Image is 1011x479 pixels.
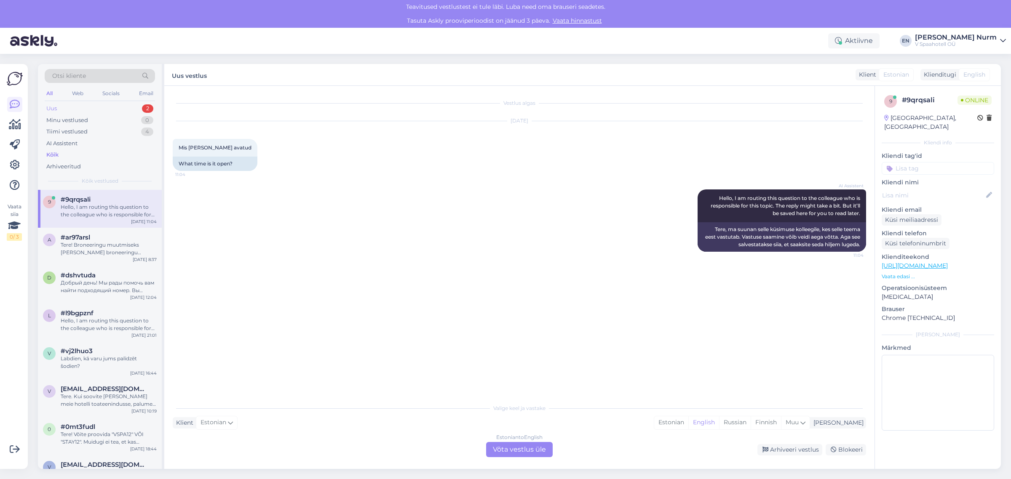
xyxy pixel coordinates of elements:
div: Arhiveeritud [46,162,81,171]
div: [PERSON_NAME] [810,418,864,427]
p: Chrome [TECHNICAL_ID] [882,314,994,322]
p: Vaata edasi ... [882,273,994,280]
div: Labdien, kā varu jums palīdzēt šodien? [61,355,157,370]
div: Tiimi vestlused [46,128,88,136]
div: Klienditugi [920,70,956,79]
div: # 9qrqsali [902,95,958,105]
div: 0 / 3 [7,233,22,241]
div: Küsi meiliaadressi [882,214,941,226]
div: English [688,416,719,429]
p: [MEDICAL_DATA] [882,293,994,301]
div: Klient [856,70,876,79]
div: [GEOGRAPHIC_DATA], [GEOGRAPHIC_DATA] [884,114,977,131]
span: a [48,237,51,243]
div: Добрый день! Мы рады помочь вам найти подходящий номер. Вы можете использовать спа-центр с момент... [61,279,157,294]
div: Estonian [654,416,688,429]
span: English [963,70,985,79]
span: #vj2lhuo3 [61,347,93,355]
div: Email [137,88,155,99]
input: Lisa nimi [882,191,984,200]
p: Kliendi tag'id [882,152,994,160]
span: Online [958,96,992,105]
div: [DATE] 12:04 [130,294,157,301]
div: Uus [46,104,57,113]
span: Kõik vestlused [82,177,118,185]
div: 2 [142,104,153,113]
p: Operatsioonisüsteem [882,284,994,293]
p: Klienditeekond [882,253,994,261]
label: Uus vestlus [172,69,207,80]
p: Märkmed [882,343,994,352]
div: Russian [719,416,751,429]
div: [DATE] [173,117,866,125]
p: Kliendi email [882,205,994,214]
span: #0mt3fudl [61,423,95,431]
div: Küsi telefoninumbrit [882,238,949,249]
span: AI Assistent [832,183,864,189]
div: [DATE] 11:04 [131,218,157,225]
div: Vestlus algas [173,99,866,107]
div: V Spaahotell OÜ [915,41,997,48]
div: Tere. Kui soovite [PERSON_NAME] meie hotelli toateenindusse, palume ühendust võtta [EMAIL_ADDRESS... [61,393,157,408]
div: [DATE] 16:44 [130,370,157,376]
div: Web [70,88,85,99]
div: AI Assistent [46,139,78,148]
span: Otsi kliente [52,72,86,80]
span: 0 [48,426,51,432]
div: Tere! Broneeringu muutmiseks [PERSON_NAME] broneeringu numbrit. Kas Teil on ka mõni alternatiivne... [61,241,157,256]
div: [DATE] 21:01 [131,332,157,338]
div: Finnish [751,416,781,429]
div: 4 [141,128,153,136]
span: viktoriamavko@gmail.com [61,385,148,393]
img: Askly Logo [7,71,23,87]
div: Vaata siia [7,203,22,241]
div: Tere, ma suunan selle küsimuse kolleegile, kes selle teema eest vastutab. Vastuse saamine võib ve... [698,222,866,252]
span: Hello, I am routing this question to the colleague who is responsible for this topic. The reply m... [711,195,861,216]
span: 11:04 [175,171,207,178]
div: Minu vestlused [46,116,88,125]
div: Socials [101,88,121,99]
a: [URL][DOMAIN_NAME] [882,262,948,269]
div: Võta vestlus üle [486,442,553,457]
span: 9 [889,98,892,104]
p: Kliendi nimi [882,178,994,187]
span: v [48,464,51,470]
span: #ar97arsl [61,234,90,241]
span: Estonian [201,418,226,427]
span: Estonian [883,70,909,79]
div: [PERSON_NAME] Nurm [915,34,997,41]
div: All [45,88,54,99]
div: [DATE] 10:19 [131,408,157,414]
span: d [47,274,51,281]
div: EN [900,35,912,47]
span: viorikakugal@mail.ru [61,461,148,468]
div: 0 [141,116,153,125]
a: Vaata hinnastust [550,17,604,24]
p: Brauser [882,305,994,314]
p: Kliendi telefon [882,229,994,238]
div: [PERSON_NAME] [882,331,994,338]
span: #9qrqsali [61,196,91,203]
div: Arhiveeri vestlus [757,444,822,455]
div: What time is it open? [173,157,257,171]
span: #l9bgpznf [61,309,94,317]
span: l [48,312,51,319]
div: [DATE] 18:44 [130,446,157,452]
span: 11:04 [832,252,864,258]
div: Tere! Võite proovida "VSPA12" VÕI "STAY12". Muidugi ei tea, et kas [PERSON_NAME] soovitud kuupäev... [61,431,157,446]
div: [DATE] 8:37 [133,256,157,263]
div: Aktiivne [828,33,880,48]
div: Valige keel ja vastake [173,404,866,412]
div: Hello, I am routing this question to the colleague who is responsible for this topic. The reply m... [61,203,157,218]
span: Muu [786,418,799,426]
div: Hello, I am routing this question to the colleague who is responsible for this topic. The reply m... [61,317,157,332]
span: v [48,350,51,357]
input: Lisa tag [882,162,994,175]
div: Estonian to English [496,434,543,441]
a: [PERSON_NAME] NurmV Spaahotell OÜ [915,34,1006,48]
div: Blokeeri [826,444,866,455]
div: Kõik [46,151,59,159]
div: Klient [173,418,193,427]
span: Mis [PERSON_NAME] avatud [179,144,251,151]
div: Kliendi info [882,139,994,146]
